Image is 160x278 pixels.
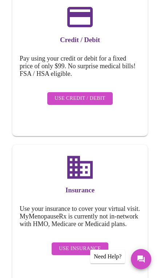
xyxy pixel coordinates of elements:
h5: Use your insurance to cover your virtual visit. MyMenopauseRx is currently not in-network with HM... [20,205,140,228]
span: Use Credit / Debit [55,94,105,103]
button: Messages [131,249,151,269]
button: Use Credit / Debit [47,92,113,105]
button: Use Insurance [52,242,108,255]
span: Use Insurance [59,244,101,253]
h5: Pay using your credit or debit for a fixed price of only $99. No surprise medical bills! FSA / HS... [20,55,140,78]
div: Need Help? [90,250,125,263]
h3: Credit / Debit [20,36,140,44]
h3: Insurance [20,186,140,194]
